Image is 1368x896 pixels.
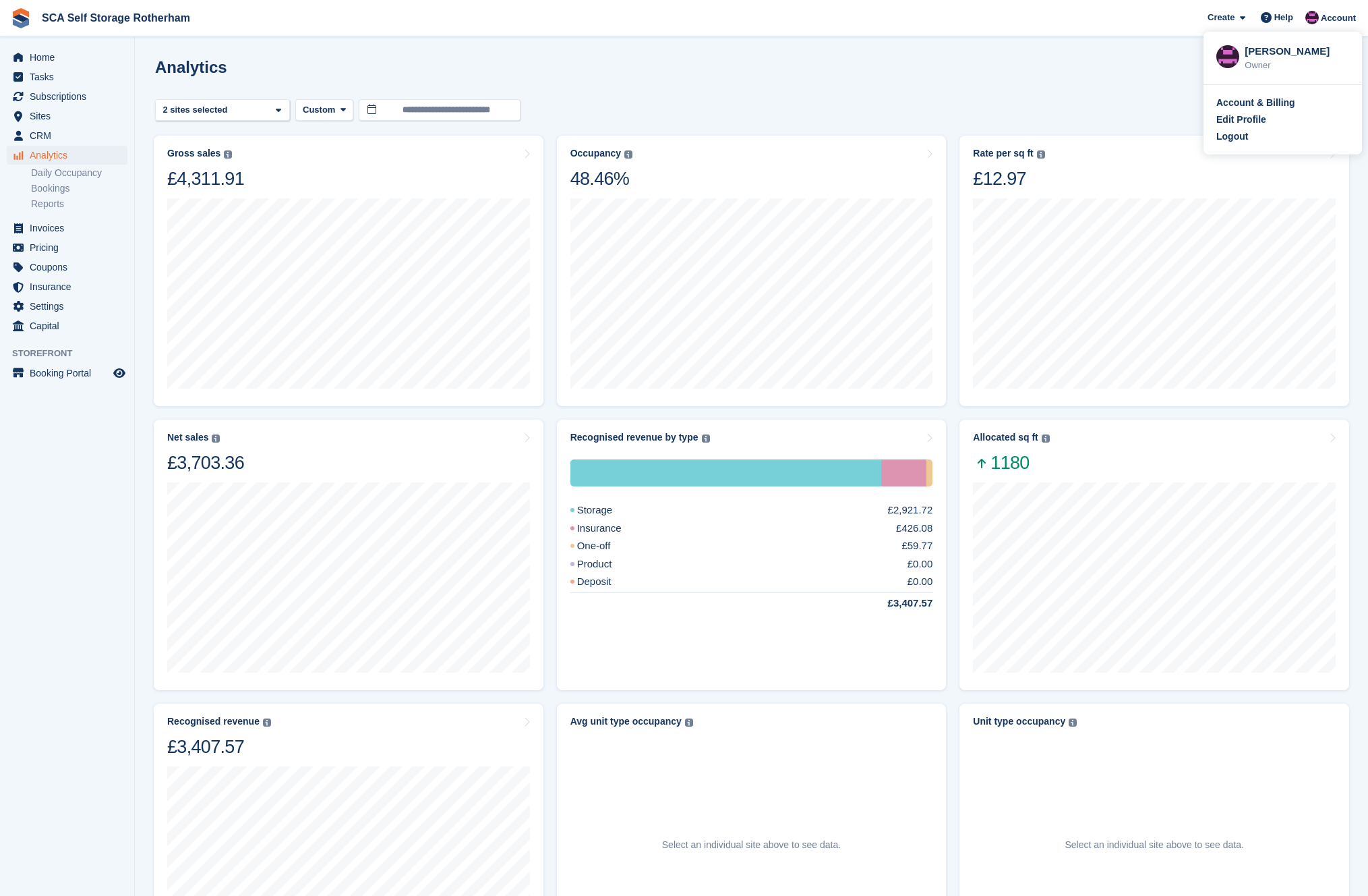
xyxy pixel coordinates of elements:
[160,103,233,117] div: 2 sites selected
[973,432,1038,443] div: Allocated sq ft
[7,277,127,296] a: menu
[888,503,933,518] div: £2,921.72
[1274,11,1293,24] span: Help
[167,716,260,727] div: Recognised revenue
[1321,11,1356,25] span: Account
[30,48,111,67] span: Home
[685,719,693,727] img: icon-info-grey-7440780725fd019a000dd9b08b2336e03edf1995a4989e88bcd33f0948082b44.svg
[7,67,127,86] a: menu
[1216,45,1239,68] img: Dale Chapman
[31,198,127,211] a: Reports
[1208,11,1235,24] span: Create
[111,365,127,381] a: Preview store
[7,297,127,316] a: menu
[1216,113,1349,127] a: Edit Profile
[7,146,127,165] a: menu
[7,87,127,106] a: menu
[1216,130,1349,144] a: Logout
[167,432,208,443] div: Net sales
[30,364,111,383] span: Booking Portal
[570,148,621,159] div: Occupancy
[1216,130,1248,144] div: Logout
[31,182,127,195] a: Bookings
[1245,59,1349,72] div: Owner
[30,219,111,237] span: Invoices
[224,150,232,159] img: icon-info-grey-7440780725fd019a000dd9b08b2336e03edf1995a4989e88bcd33f0948082b44.svg
[7,238,127,257] a: menu
[973,716,1065,727] div: Unit type occupancy
[856,596,933,611] div: £3,407.57
[7,364,127,383] a: menu
[11,8,31,28] img: stora-icon-8386f47178a22dfd0bd8f6a31ec36ba5ce8667c1dd55bd0f319d3a0aa187defe.svg
[702,435,710,443] img: icon-info-grey-7440780725fd019a000dd9b08b2336e03edf1995a4989e88bcd33f0948082b44.svg
[901,538,932,554] div: £59.77
[30,87,111,106] span: Subscriptions
[7,219,127,237] a: menu
[30,316,111,335] span: Capital
[973,451,1049,474] span: 1180
[908,574,933,590] div: £0.00
[30,277,111,296] span: Insurance
[896,521,932,536] div: £426.08
[973,148,1033,159] div: Rate per sq ft
[1245,44,1349,56] div: [PERSON_NAME]
[926,459,932,486] div: One-off
[30,146,111,165] span: Analytics
[30,238,111,257] span: Pricing
[12,347,134,360] span: Storefront
[167,167,244,190] div: £4,311.91
[303,103,335,117] span: Custom
[624,150,632,159] img: icon-info-grey-7440780725fd019a000dd9b08b2336e03edf1995a4989e88bcd33f0948082b44.svg
[881,459,926,486] div: Insurance
[1305,11,1319,24] img: Dale Chapman
[167,451,244,474] div: £3,703.36
[30,107,111,125] span: Sites
[7,126,127,145] a: menu
[570,538,643,554] div: One-off
[155,58,227,76] h2: Analytics
[1042,435,1050,443] img: icon-info-grey-7440780725fd019a000dd9b08b2336e03edf1995a4989e88bcd33f0948082b44.svg
[570,521,654,536] div: Insurance
[7,48,127,67] a: menu
[1069,719,1077,727] img: icon-info-grey-7440780725fd019a000dd9b08b2336e03edf1995a4989e88bcd33f0948082b44.svg
[36,7,196,29] a: SCA Self Storage Rotherham
[570,167,632,190] div: 48.46%
[570,716,682,727] div: Avg unit type occupancy
[570,459,881,486] div: Storage
[30,126,111,145] span: CRM
[263,719,271,727] img: icon-info-grey-7440780725fd019a000dd9b08b2336e03edf1995a4989e88bcd33f0948082b44.svg
[167,735,271,758] div: £3,407.57
[1037,150,1045,159] img: icon-info-grey-7440780725fd019a000dd9b08b2336e03edf1995a4989e88bcd33f0948082b44.svg
[30,258,111,277] span: Coupons
[662,838,841,852] p: Select an individual site above to see data.
[212,435,220,443] img: icon-info-grey-7440780725fd019a000dd9b08b2336e03edf1995a4989e88bcd33f0948082b44.svg
[1065,838,1243,852] p: Select an individual site above to see data.
[30,297,111,316] span: Settings
[1216,96,1349,110] a: Account & Billing
[973,167,1044,190] div: £12.97
[31,167,127,179] a: Daily Occupancy
[167,148,220,159] div: Gross sales
[570,432,698,443] div: Recognised revenue by type
[570,503,645,518] div: Storage
[908,557,933,572] div: £0.00
[7,107,127,125] a: menu
[7,258,127,277] a: menu
[1216,113,1266,127] div: Edit Profile
[1216,96,1295,110] div: Account & Billing
[570,574,644,590] div: Deposit
[570,557,645,572] div: Product
[295,99,353,121] button: Custom
[7,316,127,335] a: menu
[30,67,111,86] span: Tasks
